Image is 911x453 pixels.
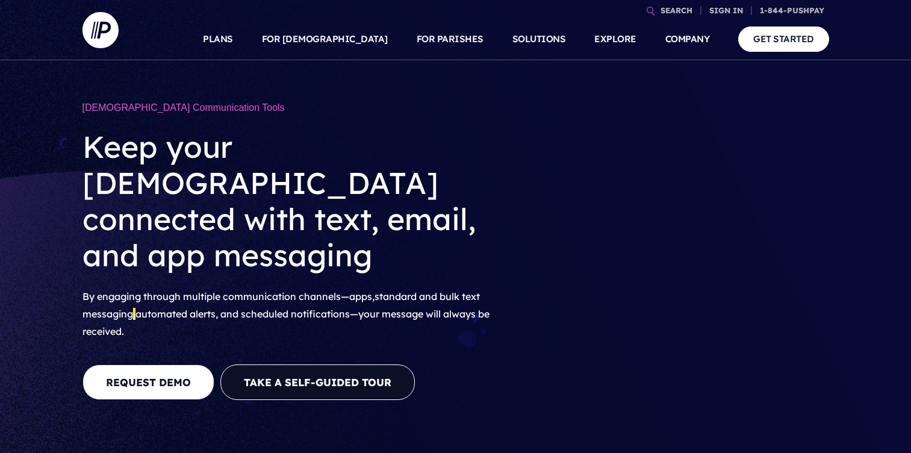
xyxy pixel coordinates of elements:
a: FOR PARISHES [417,18,483,60]
a: GET STARTED [738,27,829,51]
button: Take a Self-guided Tour [220,364,415,400]
mark: , [133,308,135,320]
a: FOR [DEMOGRAPHIC_DATA] [262,18,388,60]
h2: Keep your [DEMOGRAPHIC_DATA] connected with text, email, and app messaging [82,119,510,283]
a: PLANS [203,18,233,60]
a: REQUEST DEMO [82,364,214,400]
span: automated alerts, and scheduled notifications—your message will always be received. [82,308,490,337]
h1: [DEMOGRAPHIC_DATA] Communication Tools [82,96,510,119]
a: COMPANY [665,18,710,60]
a: EXPLORE [594,18,636,60]
a: SOLUTIONS [512,18,566,60]
span: By engaging through multiple communication channels—apps, [82,290,375,302]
